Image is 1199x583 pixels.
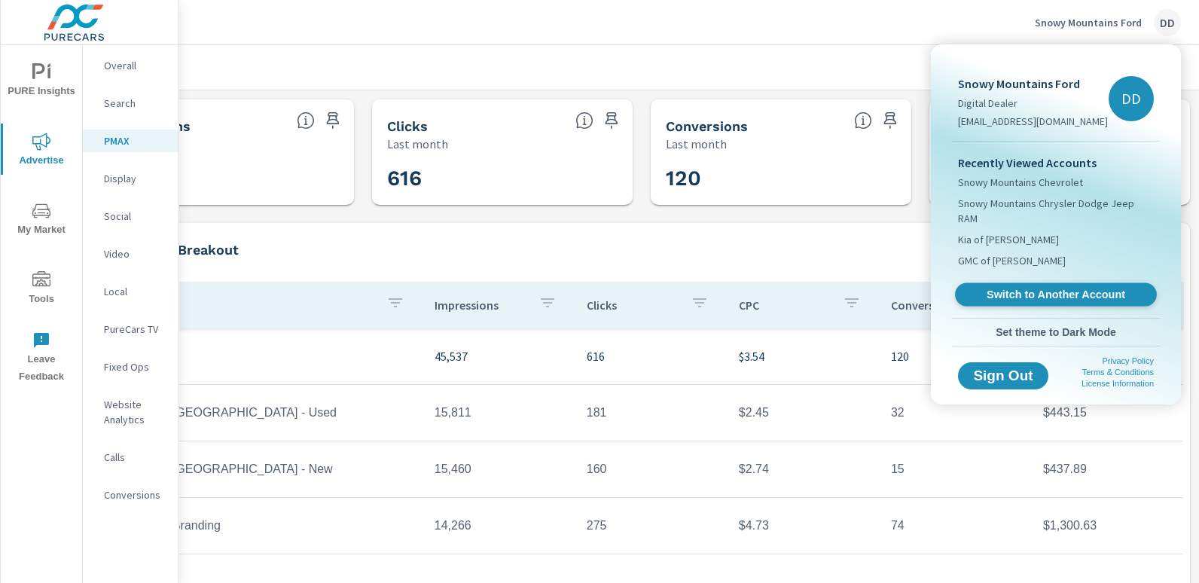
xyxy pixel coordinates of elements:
[958,154,1154,172] p: Recently Viewed Accounts
[958,175,1083,190] span: Snowy Mountains Chevrolet
[958,196,1154,226] span: Snowy Mountains Chrysler Dodge Jeep RAM
[958,362,1048,389] button: Sign Out
[958,75,1108,93] p: Snowy Mountains Ford
[958,325,1154,339] span: Set theme to Dark Mode
[970,369,1036,383] span: Sign Out
[952,319,1160,346] button: Set theme to Dark Mode
[1103,356,1154,365] a: Privacy Policy
[955,283,1157,307] a: Switch to Another Account
[1082,379,1154,388] a: License Information
[1082,368,1154,377] a: Terms & Conditions
[958,114,1108,129] p: [EMAIL_ADDRESS][DOMAIN_NAME]
[1109,76,1154,121] div: DD
[958,232,1059,247] span: Kia of [PERSON_NAME]
[958,96,1108,111] p: Digital Dealer
[958,253,1066,268] span: GMC of [PERSON_NAME]
[963,288,1148,302] span: Switch to Another Account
